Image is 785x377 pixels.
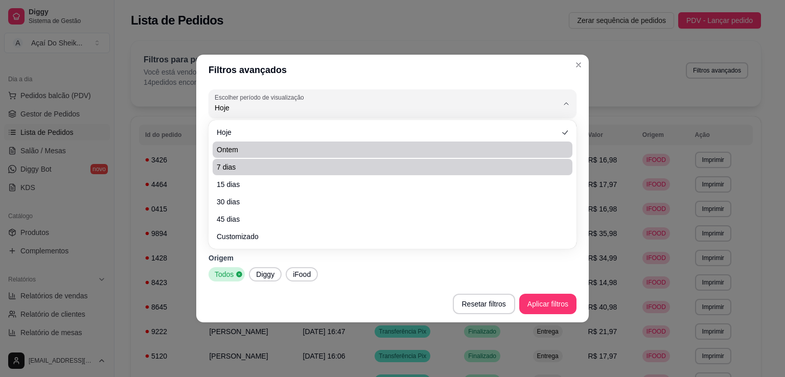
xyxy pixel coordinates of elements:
[217,162,558,172] span: 7 dias
[217,179,558,190] span: 15 dias
[519,294,576,314] button: Aplicar filtros
[217,145,558,155] span: Ontem
[196,55,589,85] header: Filtros avançados
[217,197,558,207] span: 30 dias
[217,214,558,224] span: 45 dias
[211,269,236,279] span: Todos
[570,57,587,73] button: Close
[453,294,515,314] button: Resetar filtros
[215,103,558,113] span: Hoje
[215,93,307,102] label: Escolher período de visualização
[217,231,558,242] span: Customizado
[209,253,576,263] p: Origem
[252,269,279,279] span: Diggy
[289,269,315,279] span: iFood
[217,127,558,137] span: Hoje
